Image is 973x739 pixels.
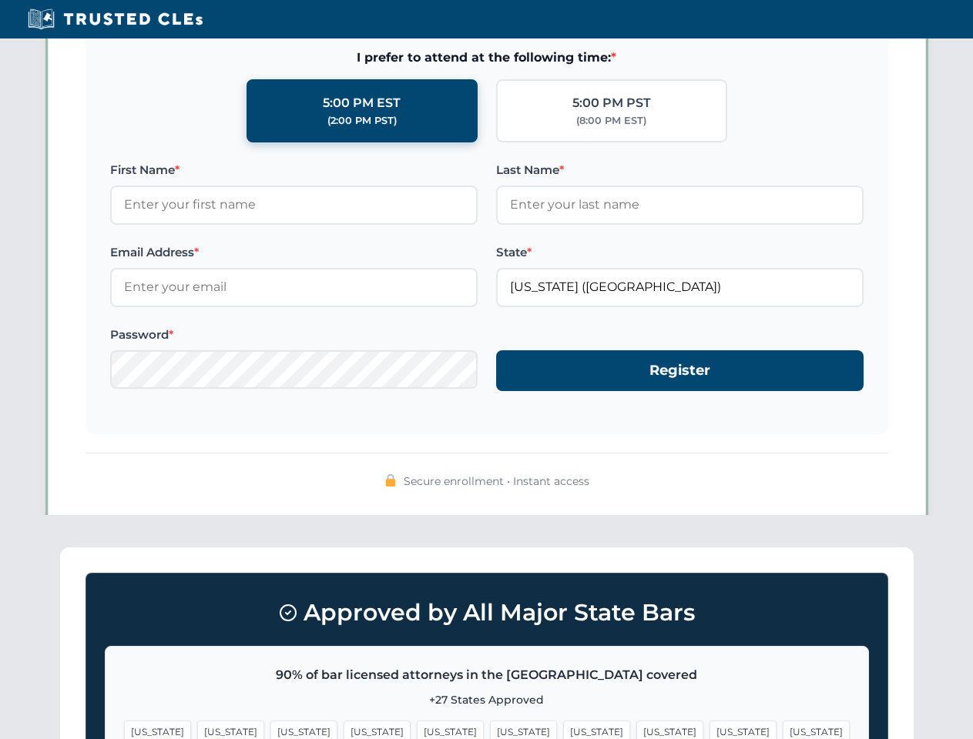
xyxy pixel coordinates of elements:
[110,48,864,68] span: I prefer to attend at the following time:
[105,592,869,634] h3: Approved by All Major State Bars
[124,691,850,708] p: +27 States Approved
[572,93,651,113] div: 5:00 PM PST
[496,161,864,179] label: Last Name
[576,113,646,129] div: (8:00 PM EST)
[110,268,478,306] input: Enter your email
[496,268,864,306] input: Florida (FL)
[496,186,864,224] input: Enter your last name
[124,665,850,685] p: 90% of bar licensed attorneys in the [GEOGRAPHIC_DATA] covered
[110,326,478,344] label: Password
[23,8,207,31] img: Trusted CLEs
[404,473,589,490] span: Secure enrollment • Instant access
[110,161,478,179] label: First Name
[323,93,401,113] div: 5:00 PM EST
[496,350,864,391] button: Register
[496,243,864,262] label: State
[327,113,397,129] div: (2:00 PM PST)
[110,186,478,224] input: Enter your first name
[384,474,397,487] img: 🔒
[110,243,478,262] label: Email Address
